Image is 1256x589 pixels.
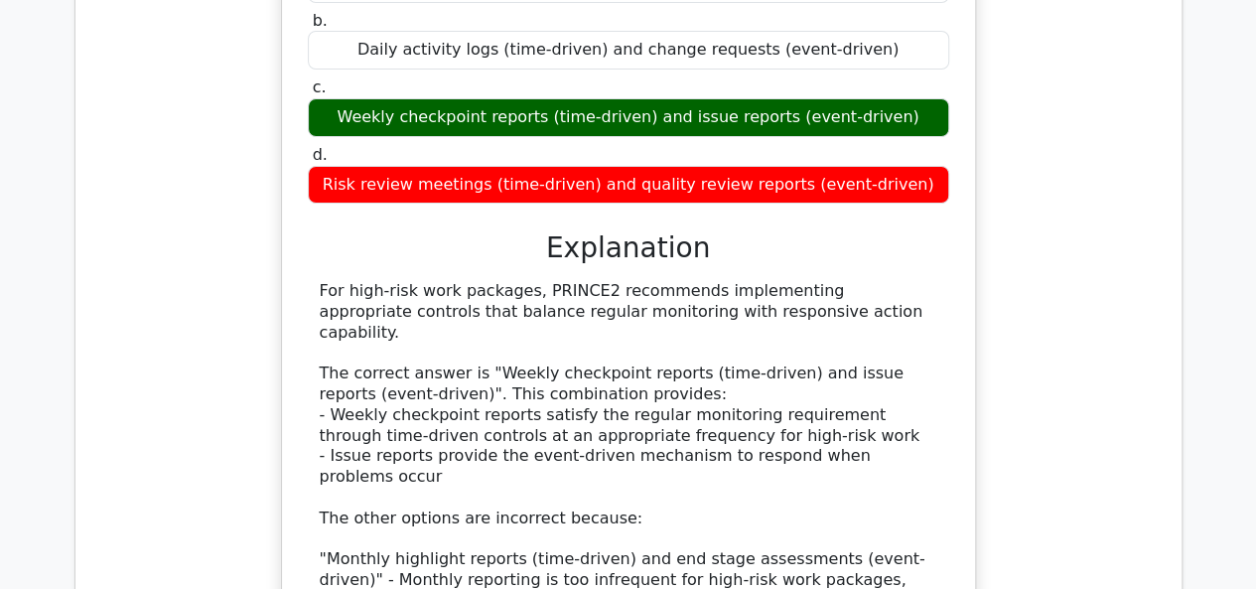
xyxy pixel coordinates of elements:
[313,145,328,164] span: d.
[308,31,949,70] div: Daily activity logs (time-driven) and change requests (event-driven)
[313,77,327,96] span: c.
[313,11,328,30] span: b.
[320,231,937,265] h3: Explanation
[308,166,949,205] div: Risk review meetings (time-driven) and quality review reports (event-driven)
[308,98,949,137] div: Weekly checkpoint reports (time-driven) and issue reports (event-driven)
